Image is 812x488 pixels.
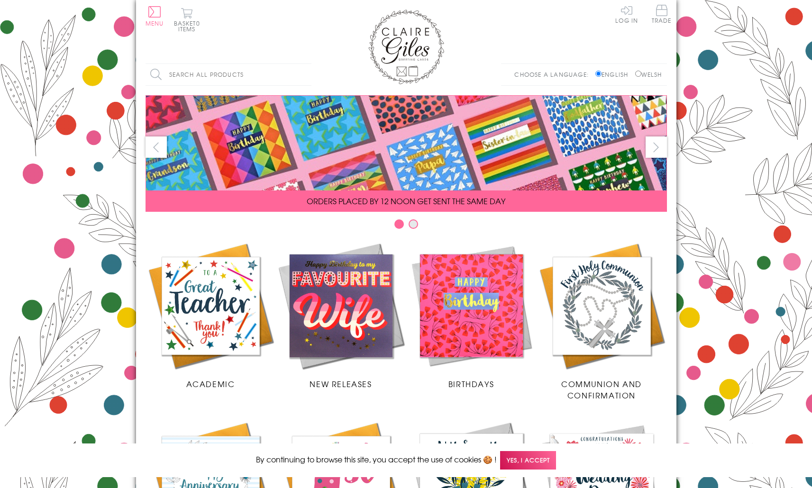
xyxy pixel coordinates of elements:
[276,241,406,389] a: New Releases
[186,378,235,389] span: Academic
[174,8,200,32] button: Basket0 items
[646,136,667,158] button: next
[537,241,667,401] a: Communion and Confirmation
[178,19,200,33] span: 0 items
[652,5,672,25] a: Trade
[615,5,638,23] a: Log In
[146,241,276,389] a: Academic
[146,6,164,26] button: Menu
[146,64,311,85] input: Search all products
[595,70,633,79] label: English
[394,219,404,229] button: Carousel Page 1 (Current Slide)
[595,71,602,77] input: English
[146,19,164,27] span: Menu
[310,378,372,389] span: New Releases
[146,219,667,234] div: Carousel Pagination
[406,241,537,389] a: Birthdays
[635,71,641,77] input: Welsh
[307,195,505,207] span: ORDERS PLACED BY 12 NOON GET SENT THE SAME DAY
[368,9,444,84] img: Claire Giles Greetings Cards
[635,70,662,79] label: Welsh
[652,5,672,23] span: Trade
[561,378,642,401] span: Communion and Confirmation
[302,64,311,85] input: Search
[409,219,418,229] button: Carousel Page 2
[448,378,494,389] span: Birthdays
[514,70,593,79] p: Choose a language:
[146,136,167,158] button: prev
[500,451,556,470] span: Yes, I accept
